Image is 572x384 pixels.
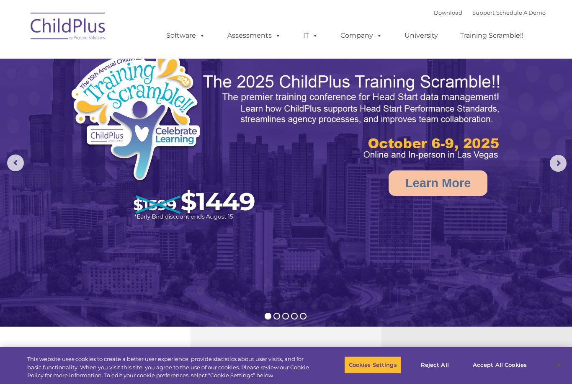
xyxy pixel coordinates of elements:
span: Last name [116,55,142,62]
a: Learn More [389,170,487,196]
a: Software [158,27,214,44]
button: Reject All [409,356,461,374]
button: Cookies Settings [344,356,402,374]
a: Schedule A Demo [496,9,546,16]
font: | [434,9,546,16]
a: Download [434,9,462,16]
button: Accept All Cookies [468,356,531,374]
a: Training Scramble!! [452,27,532,44]
a: IT [295,27,327,44]
a: Company [332,27,391,44]
a: Assessments [219,27,289,44]
a: University [396,27,446,44]
div: This website uses cookies to create a better user experience, provide statistics about user visit... [27,355,314,380]
span: Phone number [116,90,152,96]
a: Support [472,9,495,16]
button: Close [549,356,568,374]
img: ChildPlus by Procare Solutions [26,7,110,49]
